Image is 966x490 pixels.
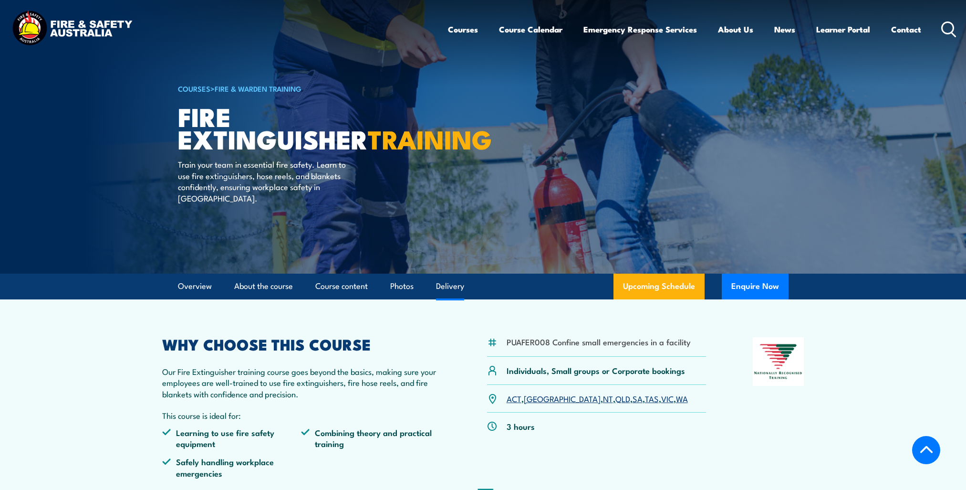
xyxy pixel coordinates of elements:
[162,366,441,399] p: Our Fire Extinguisher training course goes beyond the basics, making sure your employees are well...
[162,410,441,421] p: This course is ideal for:
[661,393,674,404] a: VIC
[315,274,368,299] a: Course content
[178,83,210,94] a: COURSES
[524,393,601,404] a: [GEOGRAPHIC_DATA]
[499,17,562,42] a: Course Calendar
[162,456,301,479] li: Safely handling workplace emergencies
[234,274,293,299] a: About the course
[162,427,301,449] li: Learning to use fire safety equipment
[448,17,478,42] a: Courses
[753,337,804,386] img: Nationally Recognised Training logo.
[507,393,521,404] a: ACT
[436,274,464,299] a: Delivery
[507,393,688,404] p: , , , , , , ,
[633,393,643,404] a: SA
[774,17,795,42] a: News
[718,17,753,42] a: About Us
[645,393,659,404] a: TAS
[368,118,492,158] strong: TRAINING
[178,274,212,299] a: Overview
[816,17,870,42] a: Learner Portal
[583,17,697,42] a: Emergency Response Services
[178,159,352,203] p: Train your team in essential fire safety. Learn to use fire extinguishers, hose reels, and blanke...
[891,17,921,42] a: Contact
[301,427,440,449] li: Combining theory and practical training
[507,421,535,432] p: 3 hours
[215,83,301,94] a: Fire & Warden Training
[178,83,414,94] h6: >
[507,365,685,376] p: Individuals, Small groups or Corporate bookings
[603,393,613,404] a: NT
[722,274,789,299] button: Enquire Now
[676,393,688,404] a: WA
[507,336,691,347] li: PUAFER008 Confine small emergencies in a facility
[178,105,414,149] h1: Fire Extinguisher
[613,274,705,299] a: Upcoming Schedule
[615,393,630,404] a: QLD
[162,337,441,351] h2: WHY CHOOSE THIS COURSE
[390,274,414,299] a: Photos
